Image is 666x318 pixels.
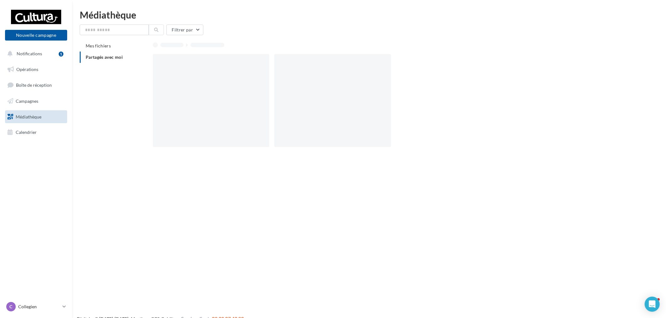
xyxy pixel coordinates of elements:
a: Médiathèque [4,110,68,123]
span: Campagnes [16,98,38,104]
button: Filtrer par [166,25,203,35]
span: Boîte de réception [16,82,52,88]
a: Boîte de réception [4,78,68,92]
span: Notifications [17,51,42,56]
a: Calendrier [4,126,68,139]
span: Calendrier [16,129,37,135]
div: 1 [59,52,63,57]
a: C Collegien [5,301,67,313]
span: Médiathèque [16,114,41,119]
button: Notifications 1 [4,47,66,60]
button: Nouvelle campagne [5,30,67,41]
a: Campagnes [4,95,68,108]
div: Médiathèque [80,10,658,19]
a: Opérations [4,63,68,76]
span: Opérations [16,67,38,72]
span: C [10,304,13,310]
span: Mes fichiers [86,43,111,48]
div: Open Intercom Messenger [645,297,660,312]
span: Partagés avec moi [86,54,123,60]
p: Collegien [18,304,60,310]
